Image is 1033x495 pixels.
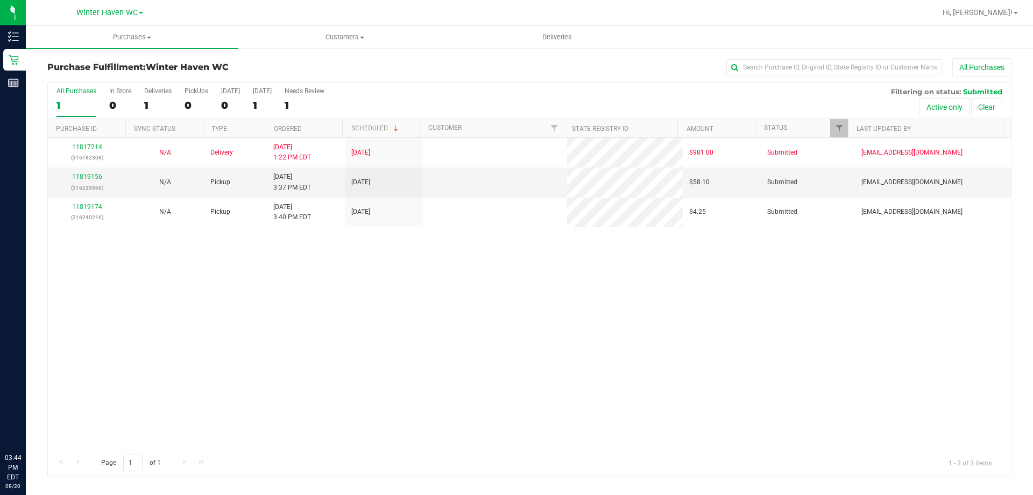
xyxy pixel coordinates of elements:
button: N/A [159,148,171,158]
span: Submitted [767,148,797,158]
span: Purchases [26,32,238,42]
span: [EMAIL_ADDRESS][DOMAIN_NAME] [861,148,963,158]
div: 1 [285,99,324,111]
div: 0 [109,99,131,111]
p: (316240216) [54,212,119,222]
input: 1 [123,455,143,471]
span: Pickup [210,207,230,217]
input: Search Purchase ID, Original ID, State Registry ID or Customer Name... [726,59,942,75]
a: Type [211,125,227,133]
span: Pickup [210,177,230,187]
h3: Purchase Fulfillment: [47,62,369,72]
a: 11819174 [72,203,102,211]
span: Deliveries [528,32,586,42]
a: Amount [687,125,713,133]
span: Submitted [767,207,797,217]
span: Winter Haven WC [146,62,229,72]
button: Active only [919,98,970,116]
a: 11817214 [72,143,102,151]
div: Deliveries [144,87,172,95]
p: (316182308) [54,152,119,163]
span: Filtering on status: [891,87,961,96]
button: All Purchases [952,58,1011,76]
inline-svg: Inventory [8,31,19,42]
span: Delivery [210,148,233,158]
span: Submitted [963,87,1002,96]
span: [DATE] 1:22 PM EDT [273,142,311,163]
span: Not Applicable [159,149,171,156]
div: In Store [109,87,131,95]
div: 1 [253,99,272,111]
a: Sync Status [134,125,175,133]
inline-svg: Reports [8,78,19,88]
span: [DATE] [351,177,370,187]
span: Not Applicable [159,208,171,215]
span: Winter Haven WC [76,8,138,17]
span: Hi, [PERSON_NAME]! [943,8,1013,17]
a: Purchase ID [56,125,97,133]
a: Filter [545,119,563,137]
div: All Purchases [56,87,96,95]
a: Filter [830,119,848,137]
div: 1 [56,99,96,111]
iframe: Resource center [11,409,43,441]
p: (316239366) [54,183,119,193]
span: Customers [239,32,450,42]
div: PickUps [185,87,208,95]
span: [DATE] [351,207,370,217]
span: $58.10 [689,177,710,187]
span: Not Applicable [159,178,171,186]
span: [DATE] 3:40 PM EDT [273,202,311,222]
a: Customers [238,26,451,48]
button: N/A [159,207,171,217]
a: Last Updated By [857,125,911,133]
div: [DATE] [253,87,272,95]
span: Submitted [767,177,797,187]
inline-svg: Retail [8,54,19,65]
p: 08/20 [5,482,21,490]
button: N/A [159,177,171,187]
span: $4.25 [689,207,706,217]
span: $981.00 [689,148,713,158]
a: Scheduled [351,124,400,132]
span: 1 - 3 of 3 items [940,455,1000,471]
span: Page of 1 [92,455,169,471]
button: Clear [971,98,1002,116]
a: Customer [428,124,462,131]
a: Purchases [26,26,238,48]
div: 0 [185,99,208,111]
div: [DATE] [221,87,240,95]
a: State Registry ID [572,125,628,133]
a: Ordered [274,125,302,133]
p: 03:44 PM EDT [5,453,21,482]
a: Deliveries [451,26,663,48]
span: [DATE] [351,148,370,158]
span: [EMAIL_ADDRESS][DOMAIN_NAME] [861,207,963,217]
span: [DATE] 3:37 PM EDT [273,172,311,192]
span: [EMAIL_ADDRESS][DOMAIN_NAME] [861,177,963,187]
div: 1 [144,99,172,111]
a: Status [764,124,787,131]
div: 0 [221,99,240,111]
div: Needs Review [285,87,324,95]
a: 11819156 [72,173,102,180]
